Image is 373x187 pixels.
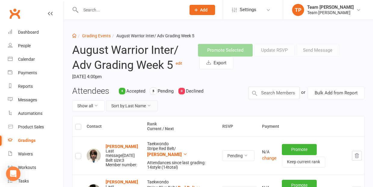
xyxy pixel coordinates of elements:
[8,134,63,147] a: Gradings
[8,39,63,53] a: People
[72,100,105,111] button: Show all
[199,57,233,69] button: Export
[282,157,325,167] button: Keep current rank
[178,88,185,94] div: 0
[18,97,37,102] div: Messages
[18,57,35,62] div: Calendar
[84,116,144,136] th: Contact
[158,88,174,94] span: Pending
[18,124,44,129] div: Product Sales
[18,138,35,143] div: Gradings
[307,10,354,15] div: Team [PERSON_NAME]
[222,150,254,161] button: Pending
[126,88,145,94] span: Accepted
[8,93,63,107] a: Messages
[18,43,31,48] div: People
[8,147,63,161] a: Waivers
[301,87,305,98] div: or
[8,26,63,39] a: Dashboard
[106,144,138,149] a: [PERSON_NAME]
[18,165,36,170] div: Workouts
[8,120,63,134] a: Product Sales
[18,179,29,183] div: Tasks
[186,88,203,94] span: Declined
[282,144,317,155] button: Promote
[8,107,63,120] a: Automations
[308,87,365,99] button: Bulk Add from Report
[147,151,187,158] button: [PERSON_NAME]
[72,72,189,82] time: [DATE] 4:00pm
[8,53,63,66] a: Calendar
[292,4,304,16] div: TP
[259,116,364,136] th: Payment
[72,44,189,71] h2: August Warrior Inter/ Adv Grading Week 5
[144,136,220,175] td: Taekwondo Stripe Red Belt /
[79,6,182,14] input: Search...
[18,84,33,89] div: Reports
[176,61,182,66] a: edit
[150,88,157,94] div: 5
[6,167,20,181] div: Open Intercom Messenger
[18,111,42,116] div: Automations
[106,144,142,167] div: Belt size: 3 Member number:
[106,179,138,184] a: [PERSON_NAME]
[18,152,33,156] div: Waivers
[72,87,109,96] h3: Attendees
[200,8,208,12] span: Add
[147,152,182,157] span: [PERSON_NAME]
[262,155,276,162] button: change
[220,116,259,136] th: RSVP
[307,5,354,10] div: Team [PERSON_NAME]
[8,161,63,174] a: Workouts
[111,32,194,39] li: August Warrior Inter/ Adv Grading Week 5
[147,161,217,170] div: Attendances since last grading: 14 style ( 14 total)
[106,100,158,111] button: Sort by:Last Name
[18,70,37,75] div: Payments
[106,149,142,158] div: Last message [DATE]
[18,30,39,35] div: Dashboard
[82,33,111,38] a: Grading Events
[144,116,220,136] th: Rank Current / Next
[119,88,125,94] div: 4
[7,6,22,21] a: Clubworx
[262,150,276,154] div: N/A
[8,80,63,93] a: Reports
[190,5,215,15] button: Add
[240,3,256,17] span: Settings
[248,87,300,99] input: Search Members by name
[8,66,63,80] a: Payments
